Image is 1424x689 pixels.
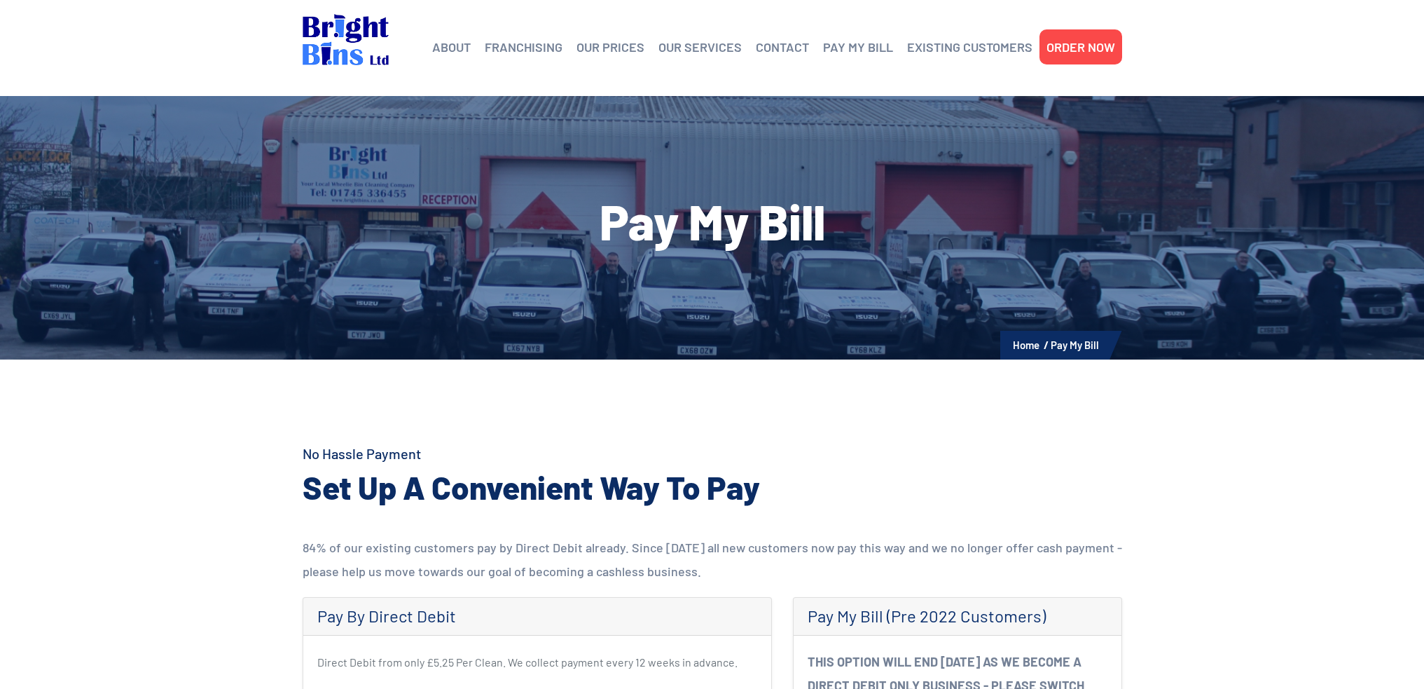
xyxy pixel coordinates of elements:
[1046,36,1115,57] a: ORDER NOW
[907,36,1032,57] a: EXISTING CUSTOMERS
[485,36,562,57] a: FRANCHISING
[658,36,742,57] a: OUR SERVICES
[317,606,757,627] h4: Pay By Direct Debit
[1013,339,1039,351] a: Home
[823,36,893,57] a: PAY MY BILL
[317,655,738,669] small: Direct Debit from only £5.25 Per Clean. We collect payment every 12 weeks in advance.
[576,36,644,57] a: OUR PRICES
[303,196,1122,245] h1: Pay My Bill
[1051,336,1099,354] li: Pay My Bill
[303,535,1122,583] p: 84% of our existing customers pay by Direct Debit already. Since [DATE] all new customers now pay...
[303,466,828,508] h2: Set Up A Convenient Way To Pay
[303,444,828,463] h4: No Hassle Payment
[808,606,1107,627] h4: Pay My Bill (Pre 2022 Customers)
[756,36,809,57] a: CONTACT
[432,36,471,57] a: ABOUT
